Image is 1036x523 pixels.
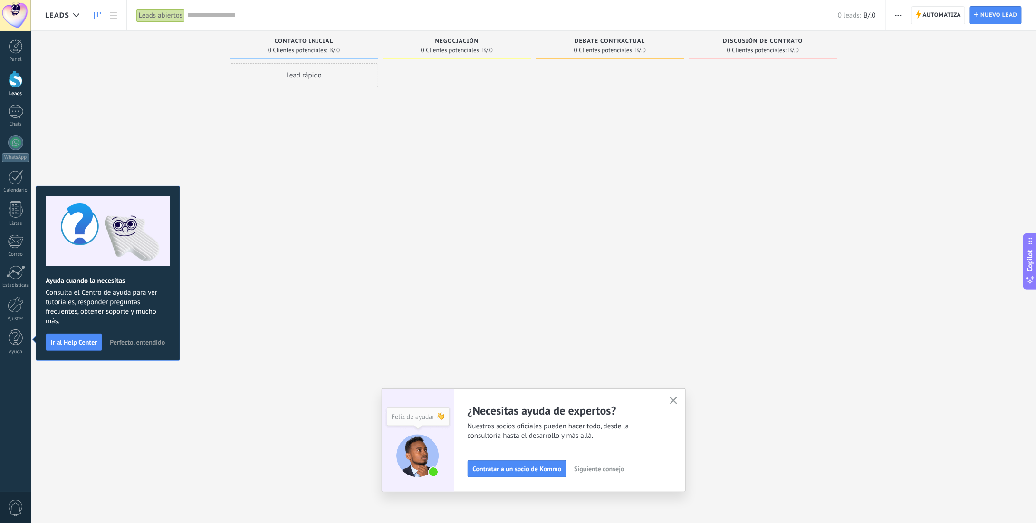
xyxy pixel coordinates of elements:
[2,57,29,63] div: Panel
[51,339,97,346] span: Ir al Help Center
[46,288,170,326] span: Consulta el Centro de ayuda para ver tutoriales, responder preguntas frecuentes, obtener soporte ...
[2,121,29,127] div: Chats
[136,9,185,22] div: Leads abiertos
[2,153,29,162] div: WhatsApp
[980,7,1017,24] span: Nuevo lead
[46,276,170,285] h2: Ayuda cuando la necesitas
[727,48,787,53] span: 0 Clientes potenciales:
[421,48,480,53] span: 0 Clientes potenciales:
[46,334,102,351] button: Ir al Help Center
[275,38,334,45] span: Contacto inicial
[482,48,493,53] span: B/.0
[2,187,29,194] div: Calendario
[863,11,875,20] span: B/.0
[468,422,659,441] span: Nuestros socios oficiales pueden hacer todo, desde la consultoría hasta el desarrollo y más allá.
[45,11,69,20] span: Leads
[635,48,646,53] span: B/.0
[2,252,29,258] div: Correo
[574,48,633,53] span: 0 Clientes potenciales:
[329,48,340,53] span: B/.0
[2,349,29,355] div: Ayuda
[230,63,378,87] div: Lead rápido
[106,335,169,349] button: Perfecto, entendido
[892,6,905,24] button: Más
[694,38,833,46] div: Discusión de contrato
[435,38,479,45] span: Negociación
[110,339,165,346] span: Perfecto, entendido
[541,38,680,46] div: Debate contractual
[388,38,527,46] div: Negociación
[235,38,374,46] div: Contacto inicial
[468,403,659,418] h2: ¿Necesitas ayuda de expertos?
[911,6,966,24] a: Automatiza
[2,316,29,322] div: Ajustes
[788,48,799,53] span: B/.0
[970,6,1022,24] a: Nuevo lead
[468,460,567,477] button: Contratar a un socio de Kommo
[570,462,628,476] button: Siguiente consejo
[838,11,861,20] span: 0 leads:
[1026,250,1035,272] span: Copilot
[923,7,961,24] span: Automatiza
[2,282,29,289] div: Estadísticas
[723,38,803,45] span: Discusión de contrato
[575,38,645,45] span: Debate contractual
[574,465,624,472] span: Siguiente consejo
[268,48,327,53] span: 0 Clientes potenciales:
[2,221,29,227] div: Listas
[106,6,122,25] a: Lista
[2,91,29,97] div: Leads
[473,465,562,472] span: Contratar a un socio de Kommo
[89,6,106,25] a: Leads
